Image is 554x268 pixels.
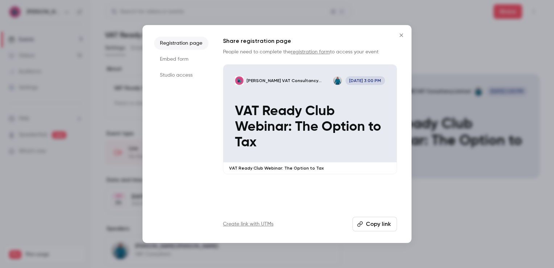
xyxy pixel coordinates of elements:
[235,76,244,85] img: VAT Ready Club Webinar: The Option to Tax
[223,220,273,228] a: Create link with UTMs
[154,53,208,66] li: Embed form
[223,37,397,45] h1: Share registration page
[291,49,330,54] a: registration form
[346,76,385,85] span: [DATE] 3:00 PM
[223,64,397,174] a: VAT Ready Club Webinar: The Option to Tax[PERSON_NAME] VAT Consultancy LimitedHilary Bevan[DATE] ...
[333,76,342,85] img: Hilary Bevan
[229,165,391,171] p: VAT Ready Club Webinar: The Option to Tax
[394,28,409,42] button: Close
[154,69,208,82] li: Studio access
[154,37,208,50] li: Registration page
[223,48,397,56] p: People need to complete the to access your event
[235,103,385,151] p: VAT Ready Club Webinar: The Option to Tax
[247,78,332,84] p: [PERSON_NAME] VAT Consultancy Limited
[352,217,397,231] button: Copy link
